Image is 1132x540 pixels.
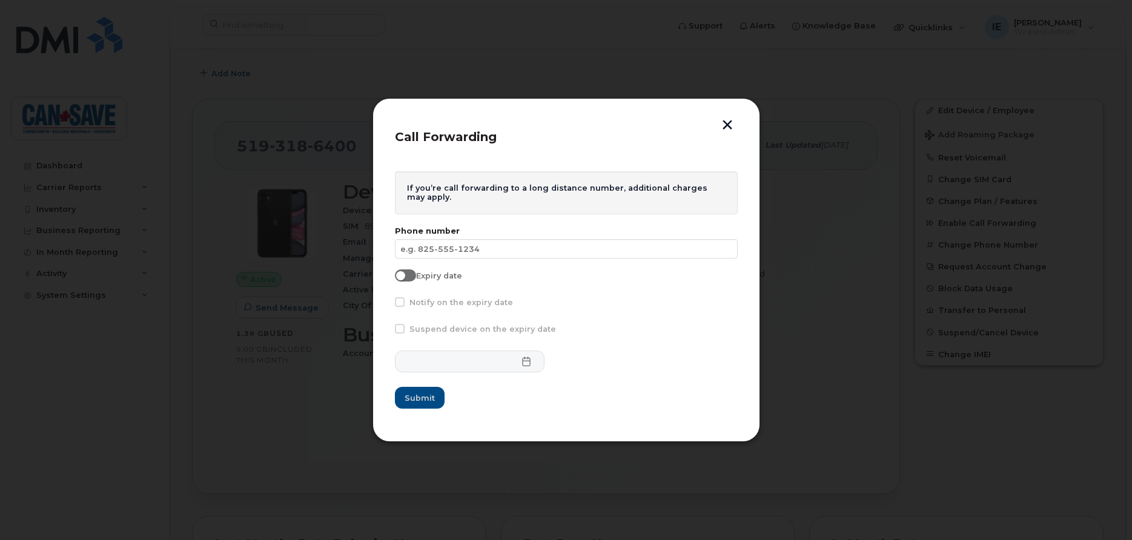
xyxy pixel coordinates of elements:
[395,387,445,409] button: Submit
[416,271,462,280] span: Expiry date
[395,226,738,235] label: Phone number
[395,130,497,144] span: Call Forwarding
[395,269,405,279] input: Expiry date
[395,171,738,214] div: If you’re call forwarding to a long distance number, additional charges may apply.
[395,239,738,258] input: e.g. 825-555-1234
[405,392,435,404] span: Submit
